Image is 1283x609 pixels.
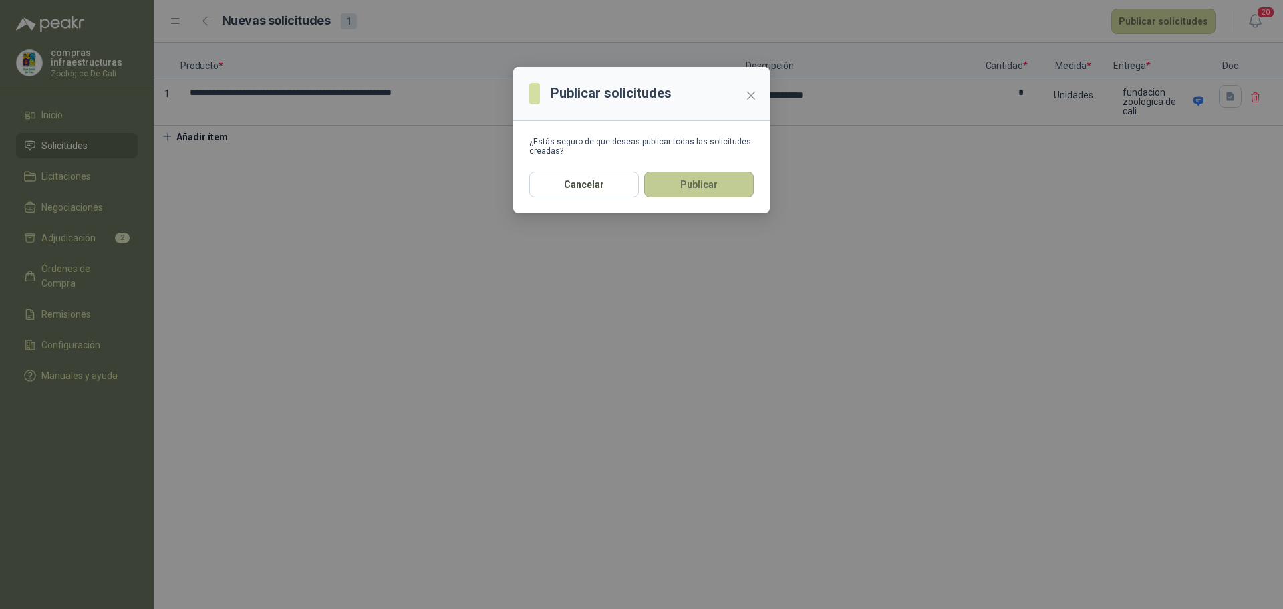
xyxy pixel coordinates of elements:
button: Cancelar [529,172,639,197]
button: Close [740,85,762,106]
h3: Publicar solicitudes [551,83,672,104]
span: close [746,90,756,101]
button: Publicar [644,172,754,197]
div: ¿Estás seguro de que deseas publicar todas las solicitudes creadas? [529,137,754,156]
